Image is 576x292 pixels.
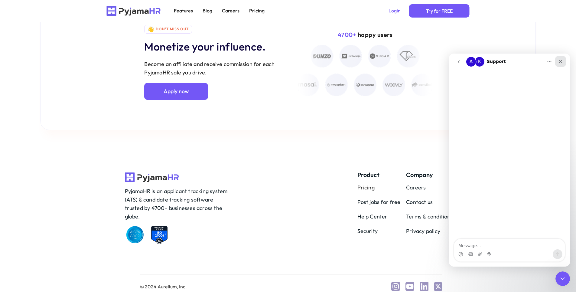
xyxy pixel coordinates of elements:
a: Features [170,6,197,15]
strong: Product [357,171,379,179]
a: Primary [144,83,208,100]
a: Careers [218,6,243,15]
p: Careers [222,8,239,14]
p: Features [174,8,193,14]
a: Post jobs for free [357,198,406,206]
p: PyjamaHR is an applicant tracking system (ATS) & candidate tracking software trusted by 4700+ bus... [125,187,233,221]
iframe: Intercom live chat [449,54,570,267]
p: Blog [203,8,212,14]
a: Pricing [246,6,268,15]
a: Login [385,6,404,15]
span: 4700+ [338,31,356,38]
a: Privacy policy [406,227,440,235]
p: Pricing [249,8,265,14]
a: Careers [406,183,434,192]
a: Pricing [357,184,375,191]
a: Contact us [406,198,434,206]
a: Primary [409,4,470,18]
strong: Company [406,171,433,179]
iframe: Intercom live chat [555,271,570,286]
p: Try for FREE [426,7,453,15]
p: © 2024 Aurelium, Inc. [140,283,187,290]
a: Security [357,227,406,235]
p: Login [389,8,401,14]
h2: Monetize your influence. [144,40,295,54]
p: Don't miss out [156,27,189,31]
p: 👋 [147,26,154,33]
a: Terms & conditions [406,212,453,221]
span: happy users [358,31,393,38]
img: Overlay [298,45,431,96]
p: Become an affiliate and receive commission for each PyjamaHR sale you drive. [144,60,295,77]
a: Blog [199,6,216,15]
a: Help Center [357,212,406,221]
p: Apply now [164,87,189,96]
